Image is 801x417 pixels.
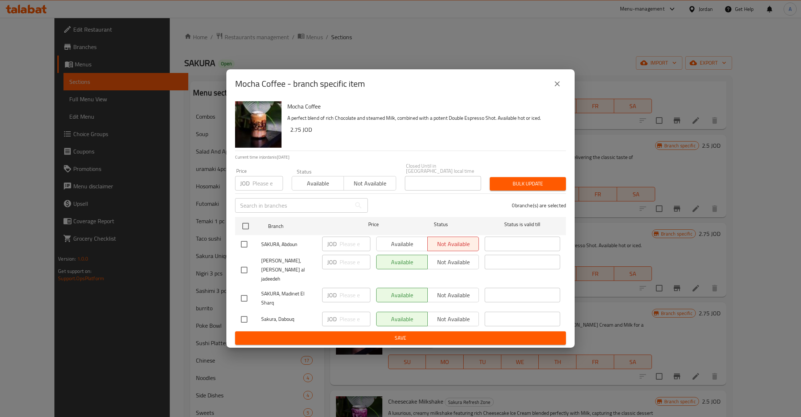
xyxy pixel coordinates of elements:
[235,78,365,90] h2: Mocha Coffee - branch specific item
[240,179,250,188] p: JOD
[490,177,566,191] button: Bulk update
[235,101,282,148] img: Mocha Coffee
[235,198,351,213] input: Search in branches
[252,176,283,191] input: Please enter price
[268,222,344,231] span: Branch
[340,288,370,302] input: Please enter price
[485,220,560,229] span: Status is valid till
[403,220,479,229] span: Status
[261,315,316,324] span: Sakura, Dabouq
[290,124,560,135] h6: 2.75 JOD
[340,237,370,251] input: Please enter price
[327,315,337,323] p: JOD
[340,312,370,326] input: Please enter price
[295,178,341,189] span: Available
[327,291,337,299] p: JOD
[327,258,337,266] p: JOD
[287,114,560,123] p: A perfect blend of rich Chocolate and steamed Milk, combined with a potent Double Espresso Shot. ...
[261,289,316,307] span: SAKURA, Madinet El Sharq
[340,255,370,269] input: Please enter price
[241,334,560,343] span: Save
[327,240,337,248] p: JOD
[512,202,566,209] p: 0 branche(s) are selected
[261,240,316,249] span: SAKURA, Abdoun
[496,179,560,188] span: Bulk update
[292,176,344,191] button: Available
[235,331,566,345] button: Save
[347,178,393,189] span: Not available
[349,220,398,229] span: Price
[549,75,566,93] button: close
[235,154,566,160] p: Current time in Jordan is [DATE]
[344,176,396,191] button: Not available
[287,101,560,111] h6: Mocha Coffee
[261,256,316,283] span: [PERSON_NAME], [PERSON_NAME] al jadeedeh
